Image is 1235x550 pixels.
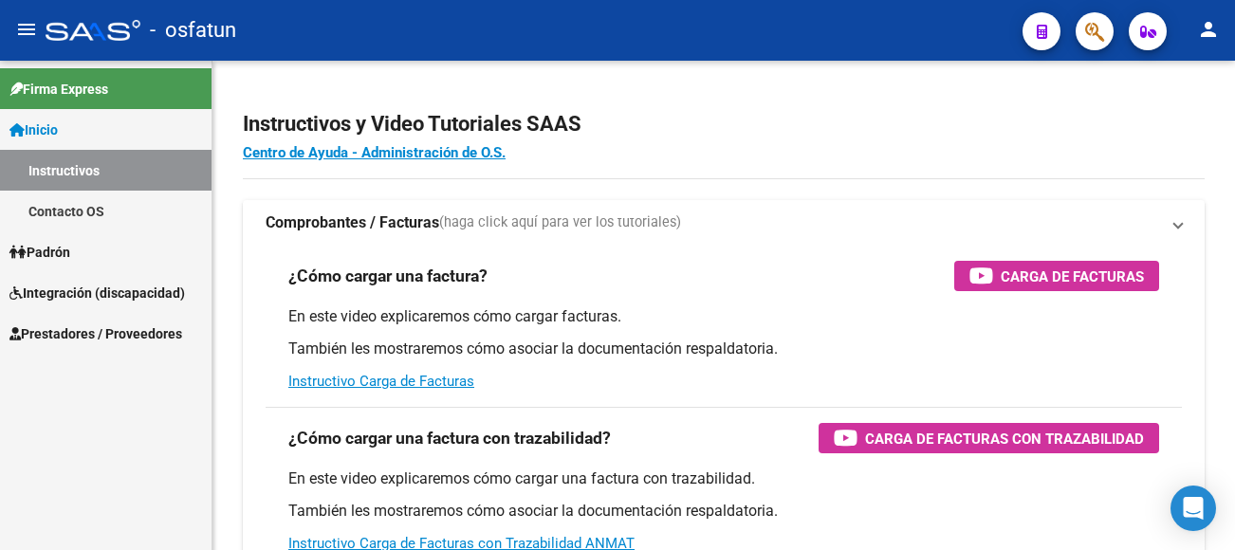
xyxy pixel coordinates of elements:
[9,79,108,100] span: Firma Express
[954,261,1159,291] button: Carga de Facturas
[1197,18,1220,41] mat-icon: person
[288,339,1159,359] p: También les mostraremos cómo asociar la documentación respaldatoria.
[9,119,58,140] span: Inicio
[865,427,1144,450] span: Carga de Facturas con Trazabilidad
[288,468,1159,489] p: En este video explicaremos cómo cargar una factura con trazabilidad.
[288,373,474,390] a: Instructivo Carga de Facturas
[243,200,1205,246] mat-expansion-panel-header: Comprobantes / Facturas(haga click aquí para ver los tutoriales)
[9,283,185,303] span: Integración (discapacidad)
[9,242,70,263] span: Padrón
[266,212,439,233] strong: Comprobantes / Facturas
[1170,486,1216,531] div: Open Intercom Messenger
[150,9,236,51] span: - osfatun
[9,323,182,344] span: Prestadores / Proveedores
[819,423,1159,453] button: Carga de Facturas con Trazabilidad
[15,18,38,41] mat-icon: menu
[288,501,1159,522] p: También les mostraremos cómo asociar la documentación respaldatoria.
[439,212,681,233] span: (haga click aquí para ver los tutoriales)
[288,263,488,289] h3: ¿Cómo cargar una factura?
[288,306,1159,327] p: En este video explicaremos cómo cargar facturas.
[288,425,611,451] h3: ¿Cómo cargar una factura con trazabilidad?
[243,106,1205,142] h2: Instructivos y Video Tutoriales SAAS
[1001,265,1144,288] span: Carga de Facturas
[243,144,506,161] a: Centro de Ayuda - Administración de O.S.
